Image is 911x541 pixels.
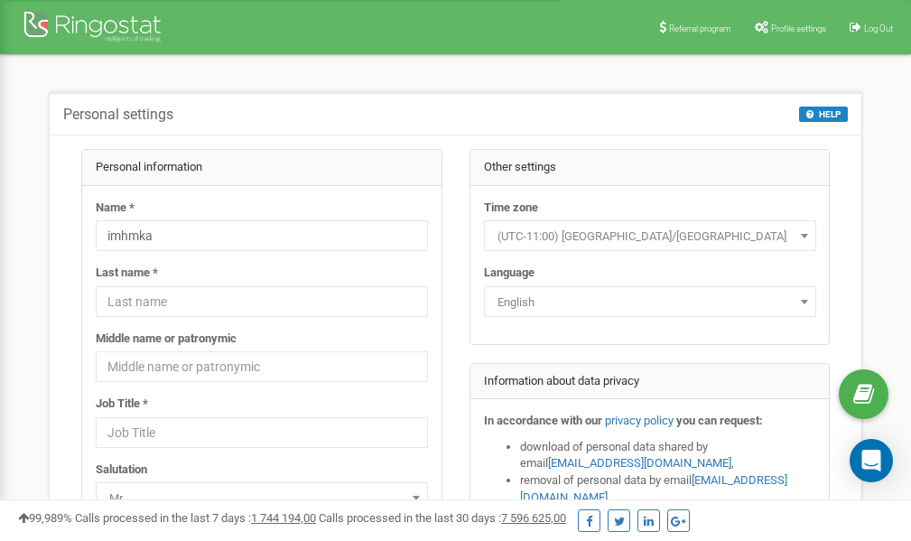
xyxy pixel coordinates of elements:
span: Log Out [864,23,893,33]
div: Open Intercom Messenger [850,439,893,482]
strong: you can request: [676,414,763,427]
u: 1 744 194,00 [251,511,316,525]
h5: Personal settings [63,107,173,123]
span: Mr. [96,482,428,513]
span: Mr. [102,486,422,511]
strong: In accordance with our [484,414,602,427]
li: download of personal data shared by email , [520,439,816,472]
span: Calls processed in the last 7 days : [75,511,316,525]
input: Middle name or patronymic [96,351,428,382]
div: Personal information [82,150,442,186]
label: Time zone [484,200,538,217]
span: Profile settings [771,23,826,33]
label: Language [484,265,535,282]
span: Referral program [669,23,731,33]
label: Last name * [96,265,158,282]
label: Middle name or patronymic [96,331,237,348]
button: HELP [799,107,848,122]
input: Job Title [96,417,428,448]
span: English [490,290,810,315]
li: removal of personal data by email , [520,472,816,506]
span: English [484,286,816,317]
input: Last name [96,286,428,317]
label: Salutation [96,462,147,479]
span: (UTC-11:00) Pacific/Midway [490,224,810,249]
label: Name * [96,200,135,217]
span: (UTC-11:00) Pacific/Midway [484,220,816,251]
u: 7 596 625,00 [501,511,566,525]
div: Other settings [470,150,830,186]
span: 99,989% [18,511,72,525]
input: Name [96,220,428,251]
div: Information about data privacy [470,364,830,400]
span: Calls processed in the last 30 days : [319,511,566,525]
a: privacy policy [605,414,674,427]
a: [EMAIL_ADDRESS][DOMAIN_NAME] [548,456,731,470]
label: Job Title * [96,396,148,413]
